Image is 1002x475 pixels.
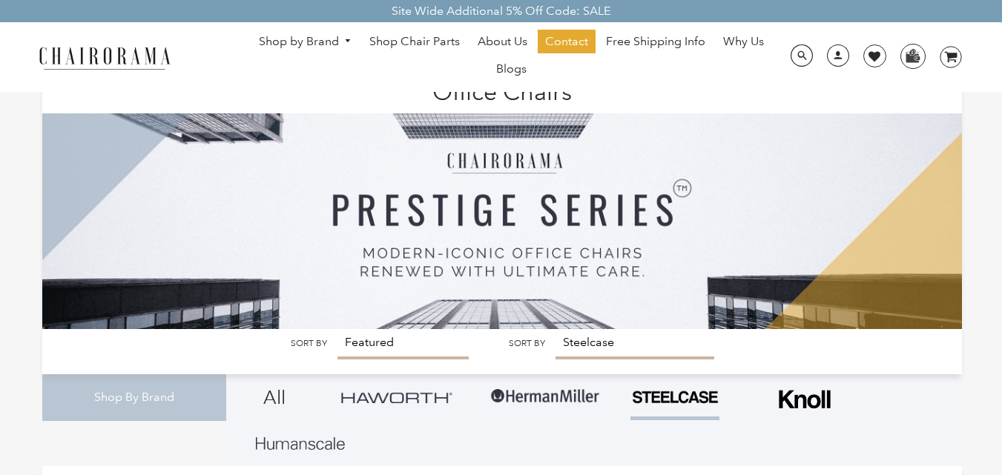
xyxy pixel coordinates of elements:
a: Contact [538,30,596,53]
nav: DesktopNavigation [242,30,782,84]
img: PHOTO-2024-07-09-00-53-10-removebg-preview.png [630,389,719,405]
div: Shop By Brand [42,374,226,421]
span: Shop Chair Parts [369,34,460,50]
a: Blogs [489,57,534,81]
a: Why Us [716,30,771,53]
span: Free Shipping Info [606,34,705,50]
label: Sort by [509,338,545,349]
span: Blogs [496,62,527,77]
img: Layer_1_1.png [256,437,345,451]
span: About Us [478,34,527,50]
span: Why Us [723,34,764,50]
a: Shop Chair Parts [362,30,467,53]
img: Group-1.png [490,374,601,419]
img: Office Chairs [42,74,962,329]
a: Shop by Brand [251,30,360,53]
a: All [237,374,312,420]
img: Frame_4.png [775,380,834,418]
a: About Us [470,30,535,53]
img: chairorama [30,44,179,70]
a: Free Shipping Info [599,30,713,53]
label: Sort by [291,338,327,349]
span: Contact [545,34,588,50]
img: Group_4be16a4b-c81a-4a6e-a540-764d0a8faf6e.png [341,392,452,403]
img: WhatsApp_Image_2024-07-12_at_16.23.01.webp [901,44,924,67]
